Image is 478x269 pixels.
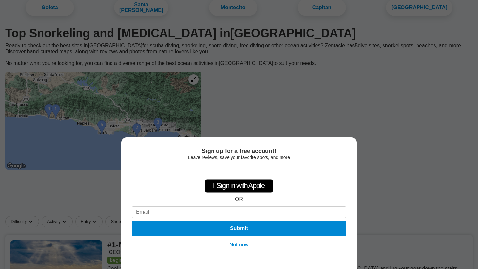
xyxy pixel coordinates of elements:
button: Not now [228,242,251,248]
div: Sign up for a free account! [132,148,346,155]
div: Sign in with Apple [205,179,273,193]
iframe: “使用 Google 账号登录”按钮 [204,163,274,177]
button: Submit [132,221,346,236]
div: Leave reviews, save your favorite spots, and more [132,155,346,160]
div: OR [235,196,243,202]
input: Email [132,206,346,218]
